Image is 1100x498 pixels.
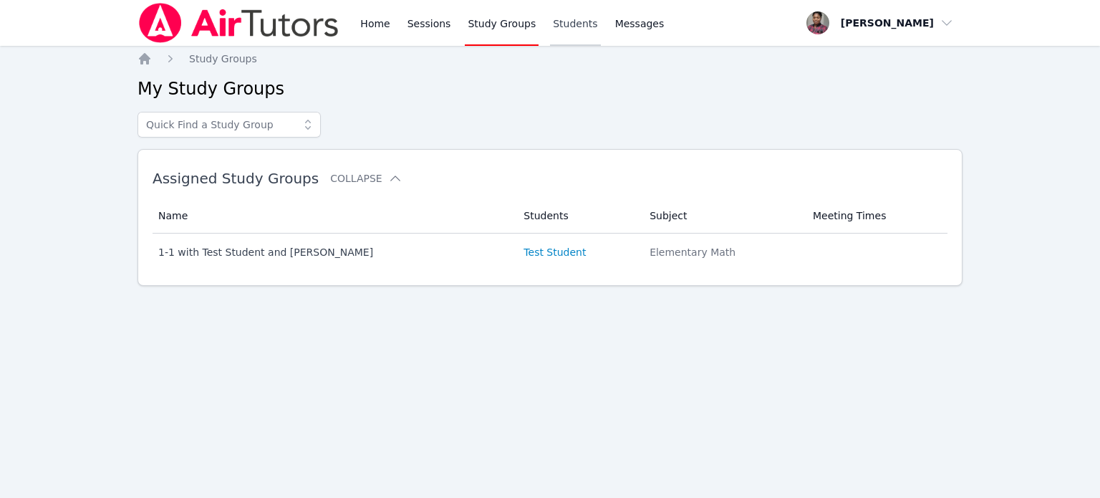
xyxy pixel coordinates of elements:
tr: 1-1 with Test Student and [PERSON_NAME]Test StudentElementary Math [153,234,947,271]
div: Elementary Math [650,245,796,259]
input: Quick Find a Study Group [137,112,321,138]
th: Meeting Times [804,198,947,234]
div: 1-1 with Test Student and [PERSON_NAME] [158,245,506,259]
h2: My Study Groups [137,77,962,100]
span: Study Groups [189,53,257,64]
span: Messages [615,16,665,31]
span: Assigned Study Groups [153,170,319,187]
th: Students [515,198,641,234]
nav: Breadcrumb [137,52,962,66]
th: Name [153,198,515,234]
a: Study Groups [189,52,257,66]
button: Collapse [330,171,402,186]
img: Air Tutors [137,3,340,43]
th: Subject [641,198,804,234]
a: Test Student [524,245,586,259]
